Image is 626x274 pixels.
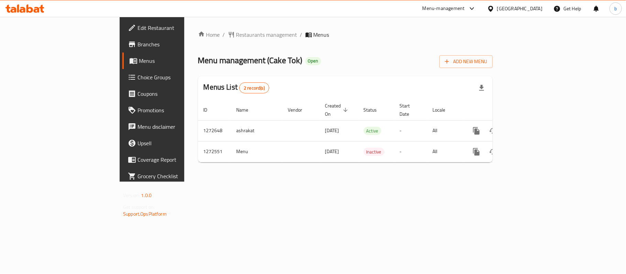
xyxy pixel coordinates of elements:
[138,24,219,32] span: Edit Restaurant
[485,144,501,160] button: Change Status
[325,126,339,135] span: [DATE]
[198,53,303,68] span: Menu management ( Cake Tok )
[422,4,465,13] div: Menu-management
[139,57,219,65] span: Menus
[463,100,540,121] th: Actions
[364,148,384,156] span: Inactive
[123,209,167,218] a: Support.OpsPlatform
[204,82,269,93] h2: Menus List
[468,144,485,160] button: more
[204,106,217,114] span: ID
[394,120,427,141] td: -
[138,156,219,164] span: Coverage Report
[305,58,321,64] span: Open
[122,69,224,85] a: Choice Groups
[231,120,283,141] td: ashrakat
[138,106,219,114] span: Promotions
[122,151,224,168] a: Coverage Report
[325,102,350,118] span: Created On
[240,85,269,91] span: 2 record(s)
[138,40,219,48] span: Branches
[122,102,224,118] a: Promotions
[122,20,224,36] a: Edit Restaurant
[138,172,219,180] span: Grocery Checklist
[239,82,269,93] div: Total records count
[198,31,493,39] nav: breadcrumb
[614,5,617,12] span: b
[122,85,224,102] a: Coupons
[439,55,493,68] button: Add New Menu
[141,191,152,200] span: 1.0.0
[123,191,140,200] span: Version:
[445,57,487,66] span: Add New Menu
[122,36,224,53] a: Branches
[473,80,490,96] div: Export file
[138,73,219,81] span: Choice Groups
[427,141,463,162] td: All
[231,141,283,162] td: Menu
[325,147,339,156] span: [DATE]
[288,106,311,114] span: Vendor
[228,31,297,39] a: Restaurants management
[305,57,321,65] div: Open
[122,168,224,184] a: Grocery Checklist
[364,127,381,135] span: Active
[468,123,485,139] button: more
[237,106,257,114] span: Name
[138,90,219,98] span: Coupons
[394,141,427,162] td: -
[138,123,219,131] span: Menu disclaimer
[314,31,329,39] span: Menus
[497,5,542,12] div: [GEOGRAPHIC_DATA]
[138,139,219,147] span: Upsell
[485,123,501,139] button: Change Status
[427,120,463,141] td: All
[433,106,454,114] span: Locale
[400,102,419,118] span: Start Date
[122,53,224,69] a: Menus
[198,100,540,162] table: enhanced table
[122,135,224,151] a: Upsell
[364,106,386,114] span: Status
[123,203,155,212] span: Get support on:
[236,31,297,39] span: Restaurants management
[300,31,303,39] li: /
[122,118,224,135] a: Menu disclaimer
